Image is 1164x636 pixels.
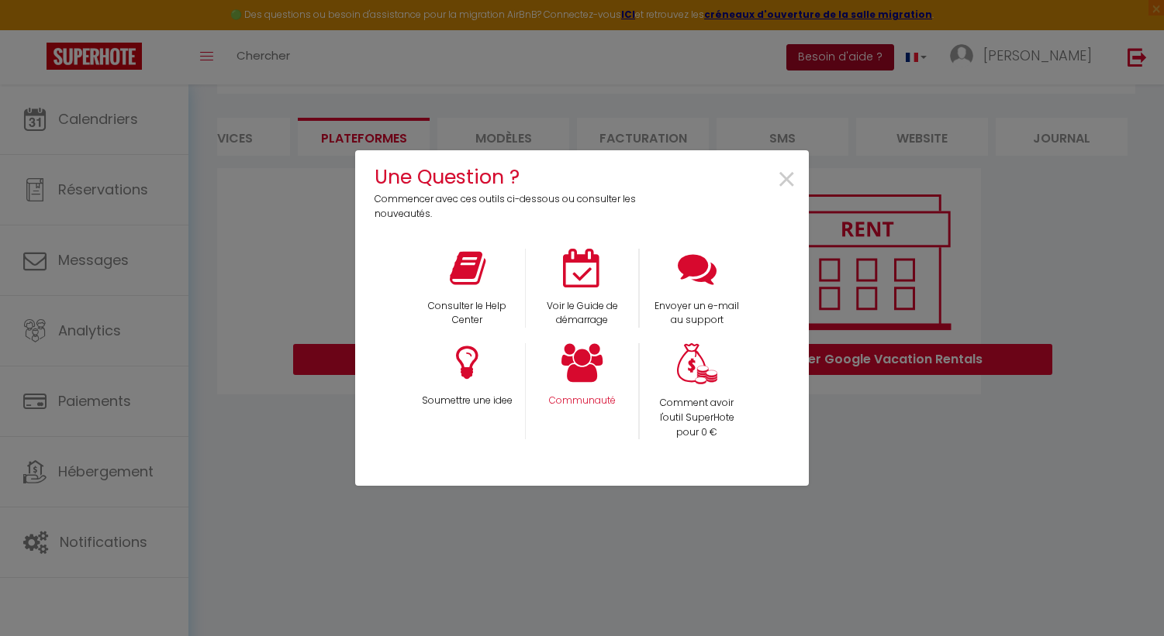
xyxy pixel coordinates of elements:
[375,162,647,192] h4: Une Question ?
[651,396,744,440] p: Comment avoir l'outil SuperHote pour 0 €
[651,299,744,328] p: Envoyer un e-mail au support
[420,299,515,328] p: Consulter le Help Center
[12,6,59,53] button: Ouvrir le widget de chat LiveChat
[677,343,717,384] img: Money bag
[375,192,647,222] p: Commencer avec ces outils ci-dessous ou consulter les nouveautés.
[776,156,797,205] span: ×
[536,394,629,408] p: Communauté
[420,394,515,408] p: Soumettre une idee
[776,163,797,198] button: Close
[536,299,629,328] p: Voir le Guide de démarrage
